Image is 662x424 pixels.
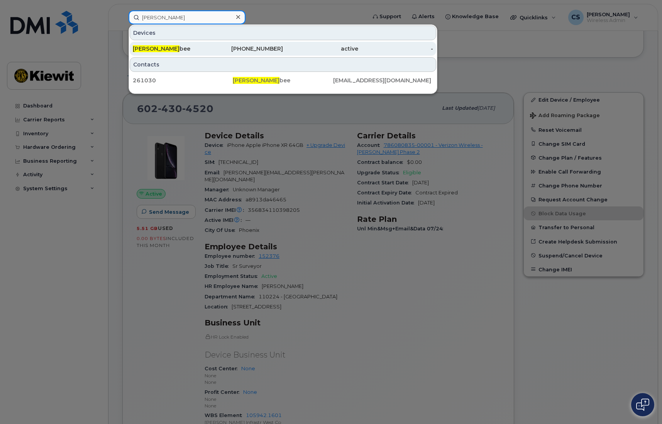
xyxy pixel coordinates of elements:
[133,45,208,53] div: bee
[233,77,279,84] span: [PERSON_NAME]
[333,77,433,84] div: [EMAIL_ADDRESS][DOMAIN_NAME]
[283,45,358,53] div: active
[130,73,436,87] a: 261030[PERSON_NAME]bee[EMAIL_ADDRESS][DOMAIN_NAME]
[130,57,436,72] div: Contacts
[130,42,436,56] a: [PERSON_NAME]bee[PHONE_NUMBER]active-
[130,26,436,40] div: Devices
[208,45,283,53] div: [PHONE_NUMBER]
[358,45,433,53] div: -
[133,45,179,52] span: [PERSON_NAME]
[133,77,233,84] div: 261030
[129,10,245,24] input: Find something...
[636,398,649,411] img: Open chat
[233,77,333,84] div: bee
